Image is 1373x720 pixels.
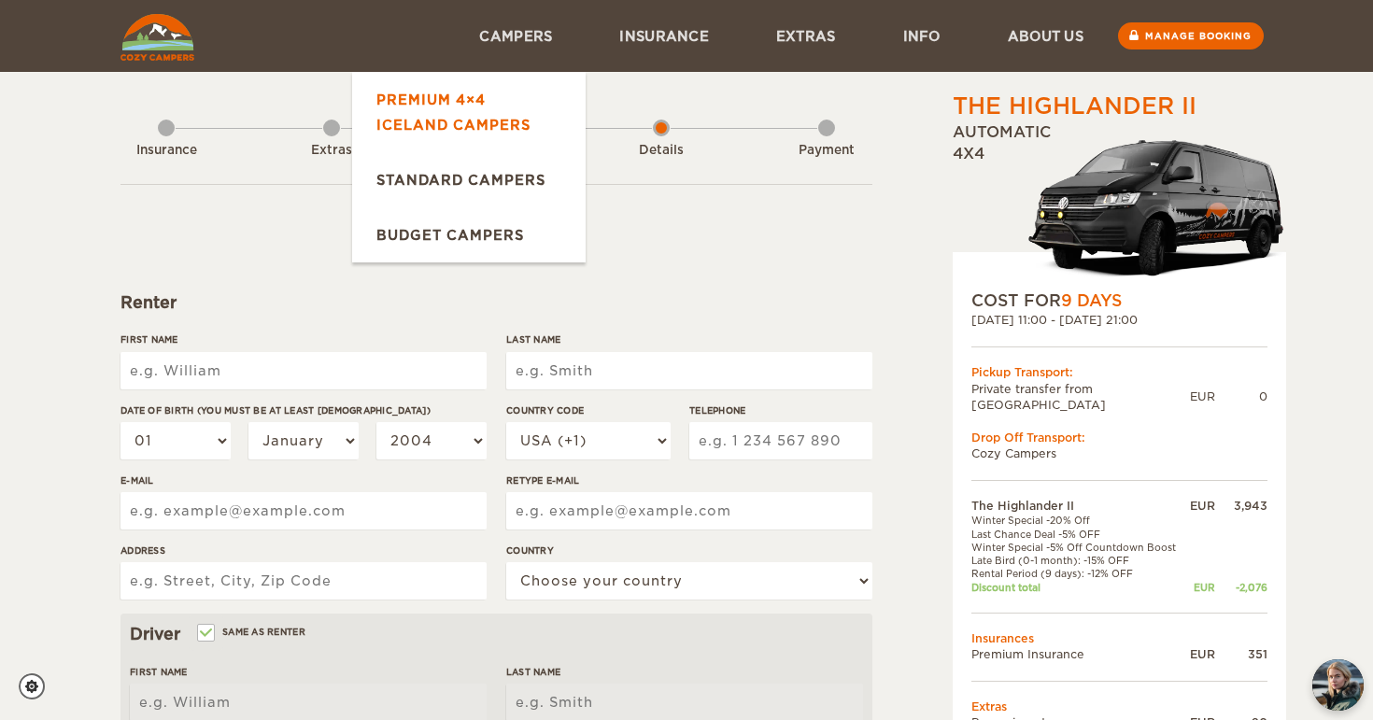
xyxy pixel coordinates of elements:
input: e.g. example@example.com [506,492,872,529]
a: Standard Campers [352,152,586,207]
td: Rental Period (9 days): -12% OFF [971,567,1186,580]
div: EUR [1186,581,1215,594]
div: The Highlander II [953,91,1196,122]
input: e.g. Street, City, Zip Code [120,562,487,600]
div: Payment [775,142,878,160]
td: Winter Special -20% Off [971,514,1186,527]
td: Insurances [971,630,1267,646]
div: EUR [1186,498,1215,514]
div: -2,076 [1215,581,1267,594]
td: Cozy Campers [971,445,1267,461]
label: E-mail [120,473,487,487]
td: Last Chance Deal -5% OFF [971,528,1186,541]
input: e.g. example@example.com [120,492,487,529]
label: Retype E-mail [506,473,872,487]
div: 351 [1215,646,1267,662]
div: Insurance [115,142,218,160]
label: Country [506,544,872,558]
div: Drop Off Transport: [971,430,1267,445]
td: Discount total [971,581,1186,594]
img: Cozy Campers [120,14,194,61]
a: Budget Campers [352,207,586,262]
span: 9 Days [1061,291,1122,310]
a: Premium 4×4 Iceland Campers [352,72,586,152]
input: Same as renter [199,628,211,641]
input: e.g. William [120,352,487,389]
td: Premium Insurance [971,646,1186,662]
a: Manage booking [1118,22,1264,49]
img: Freyja at Cozy Campers [1312,659,1364,711]
a: Cookie settings [19,673,57,699]
div: [DATE] 11:00 - [DATE] 21:00 [971,312,1267,328]
div: Automatic 4x4 [953,122,1286,289]
td: Winter Special -5% Off Countdown Boost [971,541,1186,554]
td: The Highlander II [971,498,1186,514]
div: Extras [280,142,383,160]
div: COST FOR [971,289,1267,312]
td: Extras [971,699,1267,714]
div: Renter [120,291,872,314]
td: Late Bird (0-1 month): -15% OFF [971,554,1186,567]
div: Details [610,142,713,160]
label: Telephone [689,403,872,417]
div: 0 [1215,388,1267,404]
label: First Name [120,332,487,346]
label: Date of birth (You must be at least [DEMOGRAPHIC_DATA]) [120,403,487,417]
label: First Name [130,665,487,679]
input: e.g. Smith [506,352,872,389]
div: EUR [1190,388,1215,404]
input: e.g. 1 234 567 890 [689,422,872,459]
div: 3,943 [1215,498,1267,514]
div: Pickup Transport: [971,364,1267,380]
label: Same as renter [199,623,305,641]
div: EUR [1186,646,1215,662]
img: stor-langur-223.png [1027,128,1286,289]
label: Country Code [506,403,671,417]
div: Driver [130,623,863,645]
button: chat-button [1312,659,1364,711]
label: Last Name [506,332,872,346]
label: Address [120,544,487,558]
td: Private transfer from [GEOGRAPHIC_DATA] [971,381,1190,413]
label: Last Name [506,665,863,679]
